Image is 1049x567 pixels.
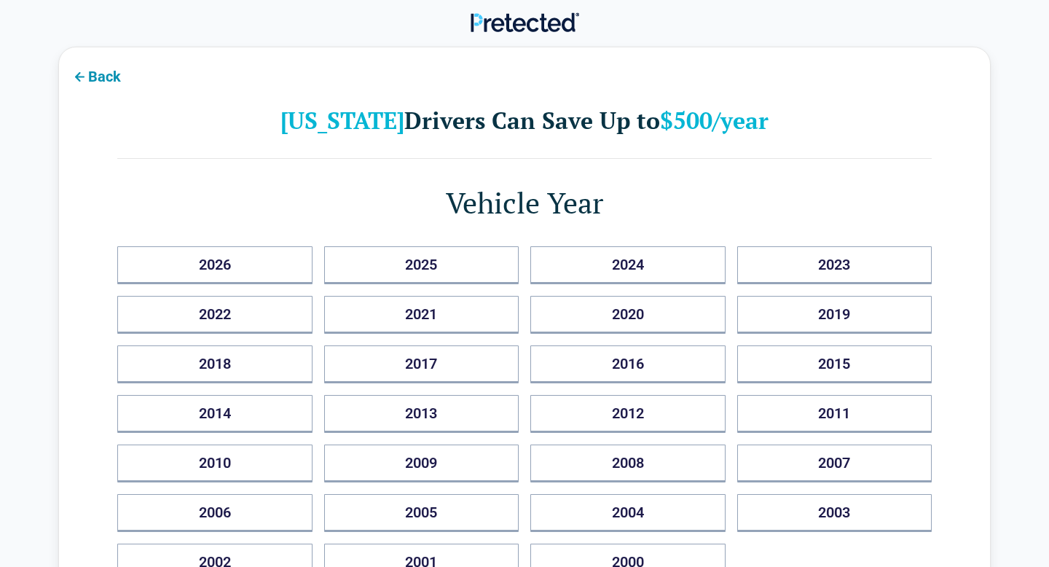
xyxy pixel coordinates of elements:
[530,246,726,284] button: 2024
[737,246,932,284] button: 2023
[117,106,932,135] h2: Drivers Can Save Up to
[117,296,313,334] button: 2022
[530,445,726,482] button: 2008
[117,345,313,383] button: 2018
[117,494,313,532] button: 2006
[117,246,313,284] button: 2026
[530,345,726,383] button: 2016
[530,395,726,433] button: 2012
[737,445,932,482] button: 2007
[324,345,519,383] button: 2017
[737,494,932,532] button: 2003
[117,395,313,433] button: 2014
[530,494,726,532] button: 2004
[117,182,932,223] h1: Vehicle Year
[324,296,519,334] button: 2021
[660,105,769,136] b: $500/year
[530,296,726,334] button: 2020
[324,494,519,532] button: 2005
[324,246,519,284] button: 2025
[324,445,519,482] button: 2009
[737,345,932,383] button: 2015
[324,395,519,433] button: 2013
[737,296,932,334] button: 2019
[280,105,404,136] b: [US_STATE]
[737,395,932,433] button: 2011
[117,445,313,482] button: 2010
[59,59,133,92] button: Back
